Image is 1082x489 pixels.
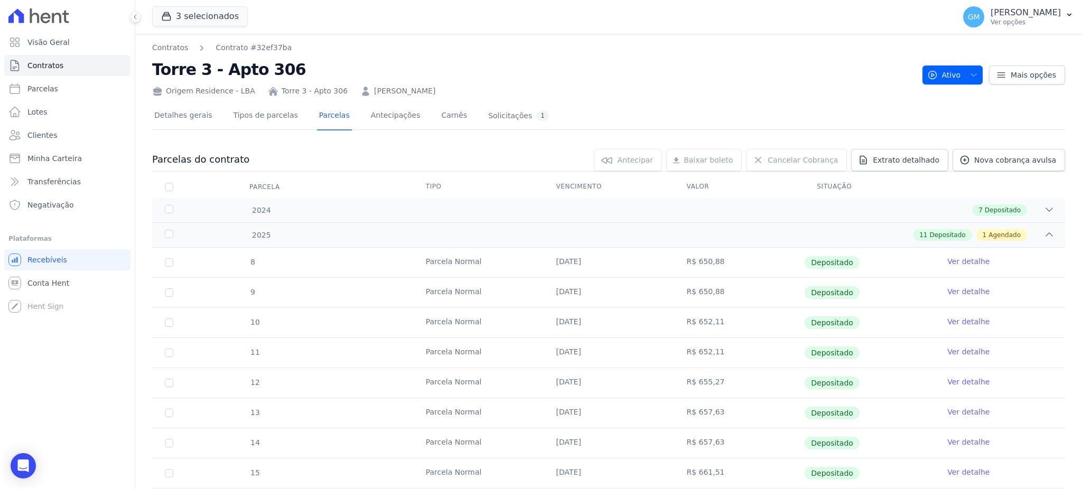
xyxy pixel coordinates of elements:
input: Só é possível selecionar pagamentos em aberto [165,379,173,387]
td: [DATE] [544,308,674,337]
div: Origem Residence - LBA [152,86,255,97]
button: 3 selecionados [152,6,248,26]
a: Clientes [4,125,130,146]
td: Parcela Normal [413,368,544,398]
span: 14 [249,438,260,447]
span: 9 [249,288,255,296]
span: Depositado [985,205,1021,215]
span: Depositado [929,230,965,240]
span: 10 [249,318,260,326]
div: Open Intercom Messenger [11,453,36,478]
span: Depositado [805,467,860,479]
td: R$ 657,63 [674,398,804,428]
a: Parcelas [4,78,130,99]
a: Carnês [439,102,469,130]
input: Só é possível selecionar pagamentos em aberto [165,349,173,357]
td: Parcela Normal [413,458,544,488]
span: Extrato detalhado [873,155,939,165]
span: Negativação [27,200,74,210]
span: Clientes [27,130,57,140]
a: Ver detalhe [947,316,990,327]
td: Parcela Normal [413,338,544,368]
a: Ver detalhe [947,377,990,387]
span: 11 [919,230,927,240]
a: Contrato #32ef37ba [216,42,292,53]
span: Mais opções [1011,70,1056,80]
div: Solicitações [488,111,549,121]
span: 13 [249,408,260,417]
span: Visão Geral [27,37,70,48]
input: Só é possível selecionar pagamentos em aberto [165,439,173,447]
span: GM [968,13,980,21]
span: Ativo [927,65,961,84]
span: Minha Carteira [27,153,82,164]
a: Lotes [4,101,130,123]
nav: Breadcrumb [152,42,292,53]
td: [DATE] [544,368,674,398]
a: Recebíveis [4,249,130,270]
a: Transferências [4,171,130,192]
span: Conta Hent [27,278,69,288]
span: Agendado [988,230,1021,240]
td: [DATE] [544,338,674,368]
h2: Torre 3 - Apto 306 [152,58,914,81]
span: 12 [249,378,260,387]
td: R$ 652,11 [674,338,804,368]
a: Ver detalhe [947,286,990,297]
span: Parcelas [27,83,58,94]
td: [DATE] [544,248,674,277]
a: Nova cobrança avulsa [953,149,1065,171]
td: [DATE] [544,398,674,428]
a: Ver detalhe [947,437,990,447]
td: [DATE] [544,278,674,307]
td: R$ 661,51 [674,458,804,488]
div: Plataformas [8,232,126,245]
td: Parcela Normal [413,428,544,458]
a: Ver detalhe [947,467,990,477]
a: Visão Geral [4,32,130,53]
td: R$ 650,88 [674,278,804,307]
a: Antecipações [369,102,423,130]
td: Parcela Normal [413,398,544,428]
a: Parcelas [317,102,352,130]
span: 11 [249,348,260,356]
a: Solicitações1 [486,102,551,130]
span: 15 [249,468,260,477]
p: [PERSON_NAME] [991,7,1061,18]
th: Situação [804,176,935,198]
button: Ativo [922,65,983,84]
span: Transferências [27,176,81,187]
span: Depositado [805,377,860,389]
td: Parcela Normal [413,248,544,277]
input: Só é possível selecionar pagamentos em aberto [165,469,173,477]
a: Conta Hent [4,272,130,294]
a: Tipos de parcelas [231,102,300,130]
span: 7 [978,205,983,215]
span: Depositado [805,346,860,359]
span: Depositado [805,407,860,419]
a: Contratos [4,55,130,76]
span: Nova cobrança avulsa [974,155,1056,165]
span: Depositado [805,286,860,299]
input: Só é possível selecionar pagamentos em aberto [165,318,173,327]
a: Minha Carteira [4,148,130,169]
nav: Breadcrumb [152,42,914,53]
td: [DATE] [544,428,674,458]
td: R$ 655,27 [674,368,804,398]
input: Só é possível selecionar pagamentos em aberto [165,258,173,267]
span: Lotes [27,107,48,117]
input: Só é possível selecionar pagamentos em aberto [165,409,173,417]
button: GM [PERSON_NAME] Ver opções [955,2,1082,32]
div: Parcela [237,176,293,198]
td: Parcela Normal [413,308,544,337]
p: Ver opções [991,18,1061,26]
a: Ver detalhe [947,407,990,417]
a: Extrato detalhado [851,149,948,171]
a: Ver detalhe [947,346,990,357]
a: Torre 3 - Apto 306 [282,86,348,97]
td: [DATE] [544,458,674,488]
span: Recebíveis [27,255,67,265]
td: Parcela Normal [413,278,544,307]
td: R$ 657,63 [674,428,804,458]
td: R$ 652,11 [674,308,804,337]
